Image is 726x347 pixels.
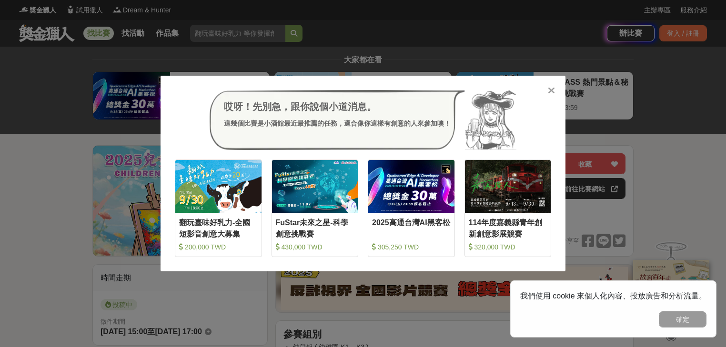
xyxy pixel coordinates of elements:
div: 200,000 TWD [179,242,258,252]
a: Cover Image2025高通台灣AI黑客松 305,250 TWD [368,159,455,257]
a: Cover ImageFuStar未來之星-科學創意挑戰賽 430,000 TWD [272,159,359,257]
div: 320,000 TWD [469,242,547,252]
div: FuStar未來之星-科學創意挑戰賽 [276,217,354,238]
img: Cover Image [465,160,551,213]
img: Cover Image [368,160,454,213]
a: Cover Image114年度嘉義縣青年創新創意影展競賽 320,000 TWD [464,159,552,257]
span: 我們使用 cookie 來個人化內容、投放廣告和分析流量。 [520,292,706,300]
img: Avatar [465,90,516,150]
div: 2025高通台灣AI黑客松 [372,217,451,238]
img: Cover Image [272,160,358,213]
div: 翻玩臺味好乳力-全國短影音創意大募集 [179,217,258,238]
div: 305,250 TWD [372,242,451,252]
div: 這幾個比賽是小酒館最近最推薦的任務，適合像你這樣有創意的人來參加噢！ [224,119,451,129]
div: 114年度嘉義縣青年創新創意影展競賽 [469,217,547,238]
img: Cover Image [175,160,262,213]
div: 哎呀！先別急，跟你說個小道消息。 [224,99,451,114]
div: 430,000 TWD [276,242,354,252]
a: Cover Image翻玩臺味好乳力-全國短影音創意大募集 200,000 TWD [175,159,262,257]
button: 確定 [659,311,706,327]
